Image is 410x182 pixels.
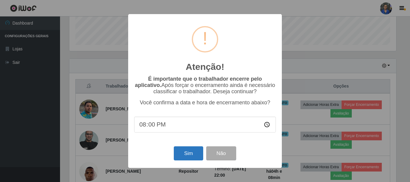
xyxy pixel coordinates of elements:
[134,100,276,106] p: Você confirma a data e hora de encerramento abaixo?
[174,146,203,160] button: Sim
[206,146,236,160] button: Não
[135,76,262,88] b: É importante que o trabalhador encerre pelo aplicativo.
[186,61,224,72] h2: Atenção!
[134,76,276,95] p: Após forçar o encerramento ainda é necessário classificar o trabalhador. Deseja continuar?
